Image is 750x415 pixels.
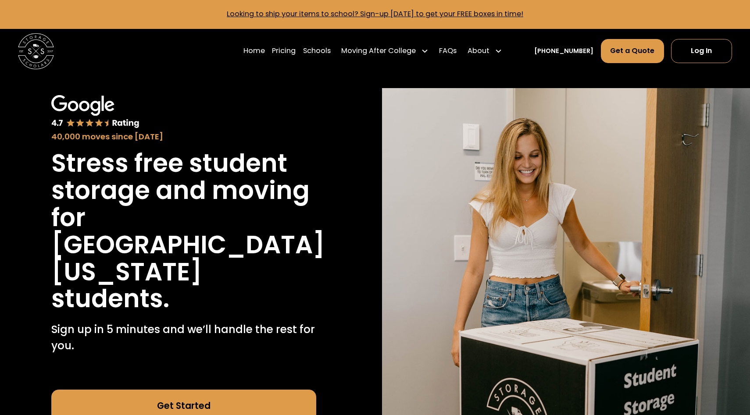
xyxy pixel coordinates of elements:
a: [PHONE_NUMBER] [534,46,593,56]
a: FAQs [439,39,457,64]
div: 40,000 moves since [DATE] [51,131,316,143]
a: Looking to ship your items to school? Sign-up [DATE] to get your FREE boxes in time! [227,9,523,19]
p: Sign up in 5 minutes and we’ll handle the rest for you. [51,322,316,354]
a: Get a Quote [601,39,664,63]
a: Pricing [272,39,296,64]
div: Moving After College [341,46,416,57]
div: Moving After College [338,39,432,64]
img: Storage Scholars main logo [18,33,54,69]
h1: Stress free student storage and moving for [51,150,316,231]
div: About [468,46,489,57]
img: Google 4.7 star rating [51,95,139,129]
a: Home [243,39,265,64]
div: About [464,39,506,64]
h1: [GEOGRAPHIC_DATA][US_STATE] [51,231,325,286]
h1: students. [51,285,169,312]
a: Log In [671,39,732,63]
a: Schools [303,39,331,64]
